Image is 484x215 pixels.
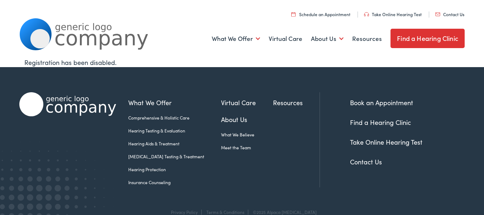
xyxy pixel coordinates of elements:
a: Virtual Care [269,25,302,52]
a: Find a Hearing Clinic [350,118,411,127]
a: [MEDICAL_DATA] Testing & Treatment [128,153,221,160]
a: Contact Us [350,157,382,166]
a: About Us [221,114,273,124]
a: What We Believe [221,131,273,138]
a: What We Offer [128,98,221,107]
a: Take Online Hearing Test [350,137,422,146]
a: Resources [352,25,382,52]
a: Comprehensive & Holistic Care [128,114,221,121]
img: utility icon [291,12,296,17]
a: Meet the Team [221,144,273,151]
a: Book an Appointment [350,98,413,107]
a: Virtual Care [221,98,273,107]
div: Registration has been disabled. [24,57,460,67]
a: Insurance Counseling [128,179,221,186]
a: Privacy Policy [171,209,198,215]
div: ©2025 Alpaca [MEDICAL_DATA] [249,210,317,215]
a: Schedule an Appointment [291,11,350,17]
a: Terms & Conditions [206,209,244,215]
a: Hearing Testing & Evaluation [128,127,221,134]
a: About Us [311,25,344,52]
a: Hearing Aids & Treatment [128,140,221,147]
a: Hearing Protection [128,166,221,173]
a: Take Online Hearing Test [364,11,422,17]
a: What We Offer [212,25,260,52]
a: Contact Us [435,11,464,17]
a: Find a Hearing Clinic [390,29,465,48]
img: utility icon [364,12,369,17]
a: Resources [273,98,320,107]
img: Alpaca Audiology [19,92,116,116]
img: utility icon [435,13,440,16]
